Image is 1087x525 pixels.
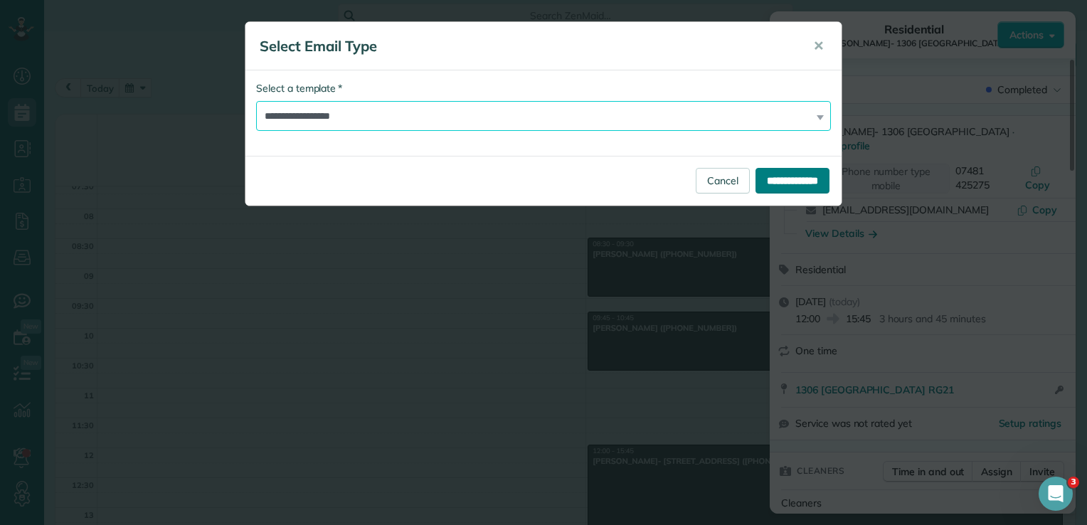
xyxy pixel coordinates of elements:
span: ✕ [813,38,824,54]
span: 3 [1068,477,1079,488]
a: Cancel [696,168,750,193]
iframe: Intercom live chat [1039,477,1073,511]
label: Select a template [256,81,342,95]
h5: Select Email Type [260,36,793,56]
